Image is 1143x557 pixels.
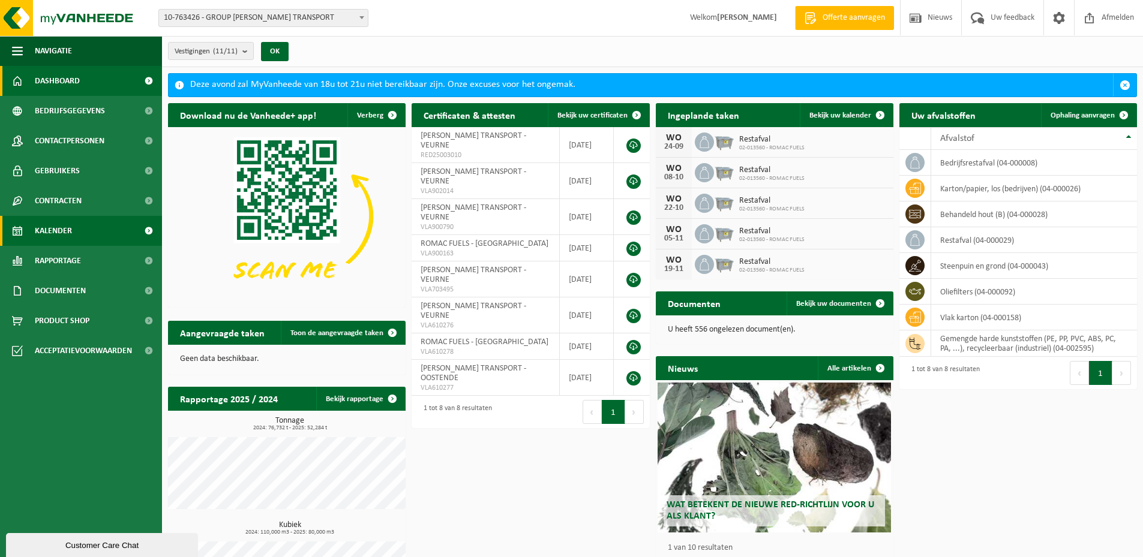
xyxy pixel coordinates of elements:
[656,103,751,127] h2: Ingeplande taken
[899,103,988,127] h2: Uw afvalstoffen
[1089,361,1112,385] button: 1
[347,103,404,127] button: Verberg
[668,544,887,552] p: 1 van 10 resultaten
[662,234,686,243] div: 05-11
[261,42,289,61] button: OK
[560,199,614,235] td: [DATE]
[35,96,105,126] span: Bedrijfsgegevens
[421,167,526,186] span: [PERSON_NAME] TRANSPORT - VEURNE
[658,383,890,532] a: Wat betekent de nieuwe RED-richtlijn voor u als klant?
[421,222,550,232] span: VLA900790
[190,74,1113,97] div: Deze avond zal MyVanheede van 18u tot 21u niet bereikbaar zijn. Onze excuses voor het ongemak.
[714,253,734,273] img: WB-2500-GAL-GY-01
[560,127,614,163] td: [DATE]
[714,222,734,243] img: WB-2500-GAL-GY-01
[421,364,526,383] span: [PERSON_NAME] TRANSPORT - OOSTENDE
[6,531,200,557] iframe: chat widget
[421,321,550,330] span: VLA610276
[421,302,526,320] span: [PERSON_NAME] TRANSPORT - VEURNE
[168,321,277,344] h2: Aangevraagde taken
[787,291,892,315] a: Bekijk uw documenten
[714,131,734,151] img: WB-2500-GAL-GY-01
[159,10,368,26] span: 10-763426 - GROUP MATTHEEUWS ERIC TRANSPORT
[625,400,644,424] button: Next
[739,196,805,206] span: Restafval
[174,417,406,431] h3: Tonnage
[931,253,1137,279] td: steenpuin en grond (04-000043)
[421,239,548,248] span: ROMAC FUELS - [GEOGRAPHIC_DATA]
[1112,361,1131,385] button: Next
[1070,361,1089,385] button: Previous
[668,326,881,334] p: U heeft 556 ongelezen document(en).
[931,227,1137,253] td: restafval (04-000029)
[717,13,777,22] strong: [PERSON_NAME]
[820,12,888,24] span: Offerte aanvragen
[739,165,805,175] span: Restafval
[800,103,892,127] a: Bekijk uw kalender
[548,103,649,127] a: Bekijk uw certificaten
[714,161,734,182] img: WB-2500-GAL-GY-01
[35,36,72,66] span: Navigatie
[35,186,82,216] span: Contracten
[35,156,80,186] span: Gebruikers
[168,387,290,410] h2: Rapportage 2025 / 2024
[662,194,686,204] div: WO
[662,204,686,212] div: 22-10
[35,216,72,246] span: Kalender
[662,225,686,234] div: WO
[35,246,81,276] span: Rapportage
[795,6,894,30] a: Offerte aanvragen
[739,257,805,267] span: Restafval
[35,276,86,306] span: Documenten
[739,227,805,236] span: Restafval
[931,176,1137,201] td: karton/papier, los (bedrijven) (04-000026)
[931,279,1137,305] td: oliefilters (04-000092)
[158,9,368,27] span: 10-763426 - GROUP MATTHEEUWS ERIC TRANSPORT
[418,399,492,425] div: 1 tot 8 van 8 resultaten
[560,163,614,199] td: [DATE]
[796,300,871,308] span: Bekijk uw documenten
[35,66,80,96] span: Dashboard
[662,133,686,143] div: WO
[809,112,871,119] span: Bekijk uw kalender
[931,330,1137,357] td: gemengde harde kunststoffen (PE, PP, PVC, ABS, PC, PA, ...), recycleerbaar (industriel) (04-002595)
[714,192,734,212] img: WB-2500-GAL-GY-01
[818,356,892,380] a: Alle artikelen
[180,355,394,363] p: Geen data beschikbaar.
[421,347,550,357] span: VLA610278
[281,321,404,345] a: Toon de aangevraagde taken
[931,305,1137,330] td: vlak karton (04-000158)
[421,131,526,150] span: [PERSON_NAME] TRANSPORT - VEURNE
[656,291,733,315] h2: Documenten
[905,360,980,386] div: 1 tot 8 van 8 resultaten
[662,143,686,151] div: 24-09
[421,150,550,160] span: RED25003010
[174,529,406,535] span: 2024: 110,000 m3 - 2025: 80,000 m3
[739,206,805,213] span: 02-013560 - ROMAC FUELS
[560,235,614,261] td: [DATE]
[35,126,104,156] span: Contactpersonen
[35,306,89,336] span: Product Shop
[1051,112,1115,119] span: Ophaling aanvragen
[662,255,686,265] div: WO
[316,387,404,411] a: Bekijk rapportage
[421,249,550,258] span: VLA900163
[174,521,406,535] h3: Kubiek
[168,127,406,305] img: Download de VHEPlus App
[35,336,132,366] span: Acceptatievoorwaarden
[662,173,686,182] div: 08-10
[583,400,602,424] button: Previous
[931,201,1137,227] td: behandeld hout (B) (04-000028)
[421,186,550,196] span: VLA902014
[421,203,526,222] span: [PERSON_NAME] TRANSPORT - VEURNE
[560,261,614,297] td: [DATE]
[739,236,805,243] span: 02-013560 - ROMAC FUELS
[662,265,686,273] div: 19-11
[421,338,548,347] span: ROMAC FUELS - [GEOGRAPHIC_DATA]
[931,150,1137,176] td: bedrijfsrestafval (04-000008)
[739,267,805,274] span: 02-013560 - ROMAC FUELS
[739,144,805,152] span: 02-013560 - ROMAC FUELS
[421,383,550,393] span: VLA610277
[940,134,974,143] span: Afvalstof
